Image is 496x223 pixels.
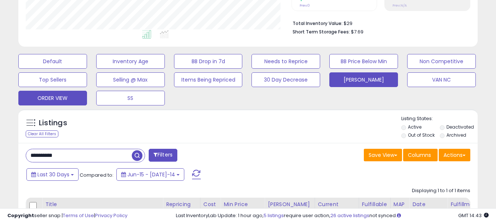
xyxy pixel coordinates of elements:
[80,172,113,179] span: Compared to:
[458,212,489,219] span: 2025-08-14 14:43 GMT
[446,132,466,138] label: Archived
[439,149,470,161] button: Actions
[407,72,476,87] button: VAN NC
[329,54,398,69] button: BB Price Below Min
[362,201,387,216] div: Fulfillable Quantity
[26,130,58,137] div: Clear All Filters
[403,149,438,161] button: Columns
[293,18,465,27] li: $29
[364,149,402,161] button: Save View
[408,151,431,159] span: Columns
[174,72,243,87] button: Items Being Repriced
[96,91,165,105] button: SS
[174,54,243,69] button: BB Drop in 7d
[300,3,310,8] small: Prev: 0
[18,72,87,87] button: Top Sellers
[446,124,474,130] label: Deactivated
[394,201,406,208] div: MAP
[176,212,489,219] div: Last InventoryLab Update: 1 hour ago, require user action, not synced.
[408,132,435,138] label: Out of Stock
[268,201,311,208] div: [PERSON_NAME]
[412,201,444,216] div: Date Created
[95,212,127,219] a: Privacy Policy
[39,118,67,128] h5: Listings
[37,171,69,178] span: Last 30 Days
[351,28,363,35] span: $7.69
[96,54,165,69] button: Inventory Age
[329,72,398,87] button: [PERSON_NAME]
[392,3,407,8] small: Prev: N/A
[224,201,261,208] div: Min Price
[407,54,476,69] button: Non Competitive
[26,168,79,181] button: Last 30 Days
[401,115,478,122] p: Listing States:
[293,29,350,35] b: Short Term Storage Fees:
[18,54,87,69] button: Default
[18,91,87,105] button: ORDER VIEW
[412,187,470,194] div: Displaying 1 to 1 of 1 items
[251,54,320,69] button: Needs to Reprice
[203,201,218,208] div: Cost
[293,20,343,26] b: Total Inventory Value:
[450,201,480,208] div: Fulfillment
[63,212,94,219] a: Terms of Use
[127,171,175,178] span: Jun-15 - [DATE]-14
[166,201,197,208] div: Repricing
[408,124,421,130] label: Active
[330,212,369,219] a: 26 active listings
[7,212,34,219] strong: Copyright
[45,201,160,208] div: Title
[96,72,165,87] button: Selling @ Max
[251,72,320,87] button: 30 Day Decrease
[116,168,184,181] button: Jun-15 - [DATE]-14
[264,212,284,219] a: 5 listings
[7,212,127,219] div: seller snap | |
[149,149,177,162] button: Filters
[318,201,356,216] div: Current Buybox Price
